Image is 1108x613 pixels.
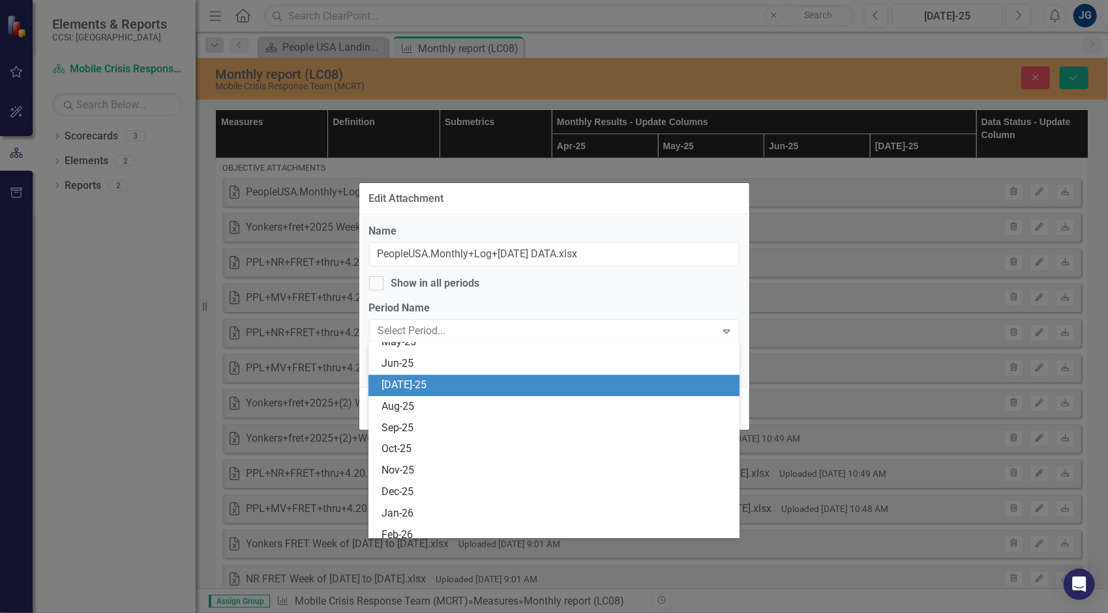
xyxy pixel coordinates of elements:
[382,399,732,414] div: Aug-25
[382,421,732,436] div: Sep-25
[382,356,732,371] div: Jun-25
[1064,569,1095,600] div: Open Intercom Messenger
[369,193,444,205] div: Edit Attachment
[382,378,732,393] div: [DATE]-25
[382,485,732,500] div: Dec-25
[391,276,480,291] div: Show in all periods
[369,224,740,239] label: Name
[382,528,732,543] div: Feb-26
[369,242,740,266] input: Name
[382,506,732,521] div: Jan-26
[382,335,732,350] div: May-25
[382,463,732,478] div: Nov-25
[369,301,740,316] label: Period Name
[382,442,732,457] div: Oct-25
